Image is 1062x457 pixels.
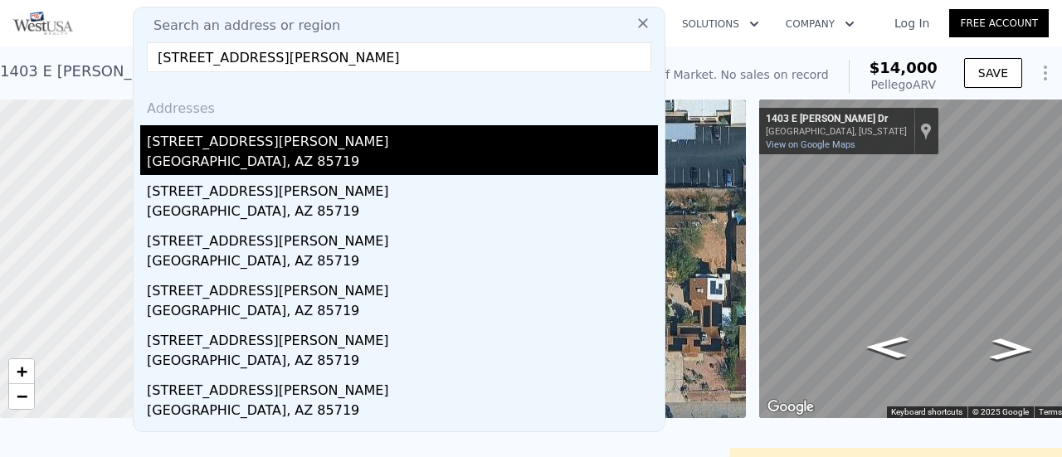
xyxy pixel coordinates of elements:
[17,386,27,406] span: −
[763,396,818,418] img: Google
[17,361,27,382] span: +
[766,126,907,137] div: [GEOGRAPHIC_DATA], [US_STATE]
[147,401,658,424] div: [GEOGRAPHIC_DATA], AZ 85719
[147,301,658,324] div: [GEOGRAPHIC_DATA], AZ 85719
[1029,56,1062,90] button: Show Options
[763,396,818,418] a: Open this area in Google Maps (opens a new window)
[669,9,772,39] button: Solutions
[972,407,1029,416] span: © 2025 Google
[972,333,1051,365] path: Go East, E Hedrick Dr
[9,384,34,409] a: Zoom out
[147,275,658,301] div: [STREET_ADDRESS][PERSON_NAME]
[870,59,938,76] span: $14,000
[147,424,658,450] div: [STREET_ADDRESS][PERSON_NAME]
[147,225,658,251] div: [STREET_ADDRESS][PERSON_NAME]
[1039,407,1062,416] a: Terms (opens in new tab)
[949,9,1049,37] a: Free Account
[772,9,868,39] button: Company
[652,66,828,83] div: Off Market. No sales on record
[874,15,949,32] a: Log In
[147,202,658,225] div: [GEOGRAPHIC_DATA], AZ 85719
[766,139,855,150] a: View on Google Maps
[920,122,932,140] a: Show location on map
[147,125,658,152] div: [STREET_ADDRESS][PERSON_NAME]
[140,16,340,36] span: Search an address or region
[13,12,73,35] img: Pellego
[891,406,962,418] button: Keyboard shortcuts
[147,324,658,351] div: [STREET_ADDRESS][PERSON_NAME]
[870,76,938,93] div: Pellego ARV
[147,374,658,401] div: [STREET_ADDRESS][PERSON_NAME]
[847,331,927,363] path: Go West, E Hedrick Dr
[147,351,658,374] div: [GEOGRAPHIC_DATA], AZ 85719
[9,359,34,384] a: Zoom in
[147,175,658,202] div: [STREET_ADDRESS][PERSON_NAME]
[147,42,651,72] input: Enter an address, city, region, neighborhood or zip code
[140,85,658,125] div: Addresses
[147,251,658,275] div: [GEOGRAPHIC_DATA], AZ 85719
[766,113,907,126] div: 1403 E [PERSON_NAME] Dr
[964,58,1022,88] button: SAVE
[147,152,658,175] div: [GEOGRAPHIC_DATA], AZ 85719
